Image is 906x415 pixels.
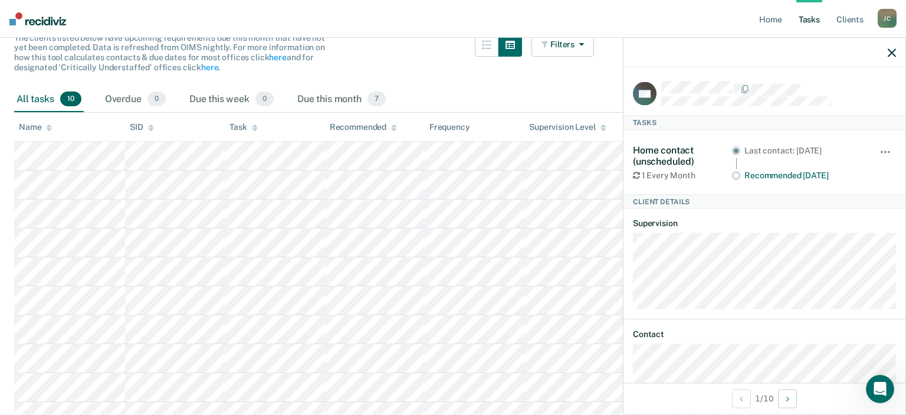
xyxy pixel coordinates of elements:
[623,116,905,130] div: Tasks
[330,122,397,132] div: Recommended
[269,53,286,62] a: here
[255,92,274,107] span: 0
[14,33,325,72] span: The clients listed below have upcoming requirements due this month that have not yet been complet...
[14,87,84,113] div: All tasks
[878,9,897,28] div: J C
[367,92,386,107] span: 7
[201,63,218,72] a: here
[744,170,863,180] div: Recommended [DATE]
[633,171,731,181] div: 1 Every Month
[187,87,276,113] div: Due this week
[744,145,863,155] div: Last contact: [DATE]
[295,87,388,113] div: Due this month
[633,218,896,228] dt: Supervision
[529,122,606,132] div: Supervision Level
[866,375,894,403] iframe: Intercom live chat
[103,87,168,113] div: Overdue
[60,92,81,107] span: 10
[633,329,896,339] dt: Contact
[9,12,66,25] img: Recidiviz
[429,122,470,132] div: Frequency
[19,122,52,132] div: Name
[732,389,751,408] button: Previous Client
[229,122,257,132] div: Task
[623,383,905,414] div: 1 / 10
[633,144,731,166] div: Home contact (unscheduled)
[130,122,154,132] div: SID
[147,92,166,107] span: 0
[778,389,797,408] button: Next Client
[623,195,905,209] div: Client Details
[531,33,594,57] button: Filters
